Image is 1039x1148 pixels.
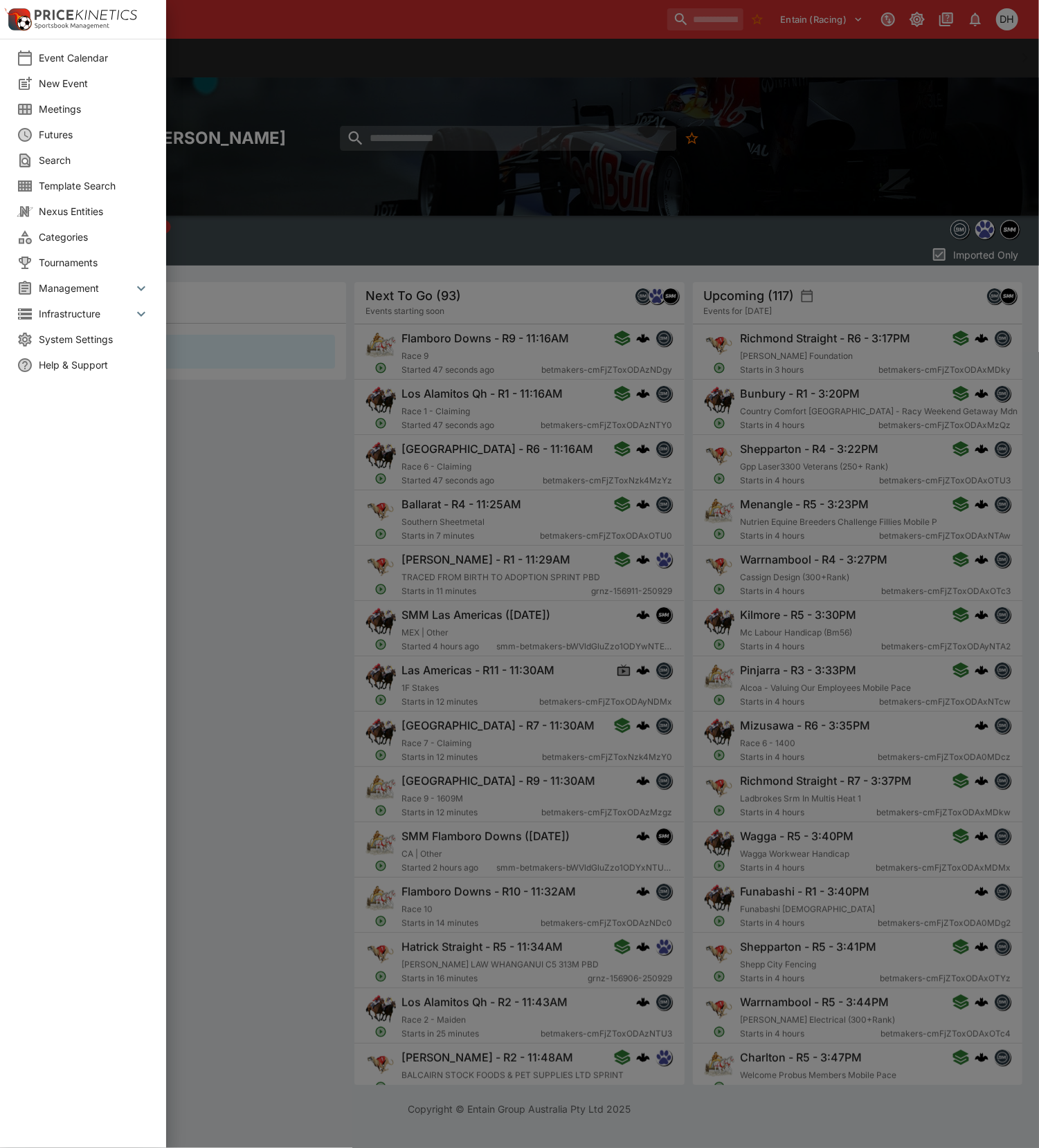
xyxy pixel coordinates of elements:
span: Tournaments [39,255,150,270]
span: New Event [39,76,150,91]
img: PriceKinetics [35,10,137,20]
span: Futures [39,127,150,142]
span: System Settings [39,332,150,346]
img: PriceKinetics Logo [4,6,32,33]
img: Sportsbook Management [35,23,109,29]
span: Search [39,153,150,167]
span: Meetings [39,102,150,116]
span: Help & Support [39,358,150,372]
span: Categories [39,230,150,244]
span: Event Calendar [39,50,150,65]
span: Infrastructure [39,306,133,321]
span: Management [39,281,133,295]
span: Template Search [39,178,150,193]
span: Nexus Entities [39,204,150,219]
